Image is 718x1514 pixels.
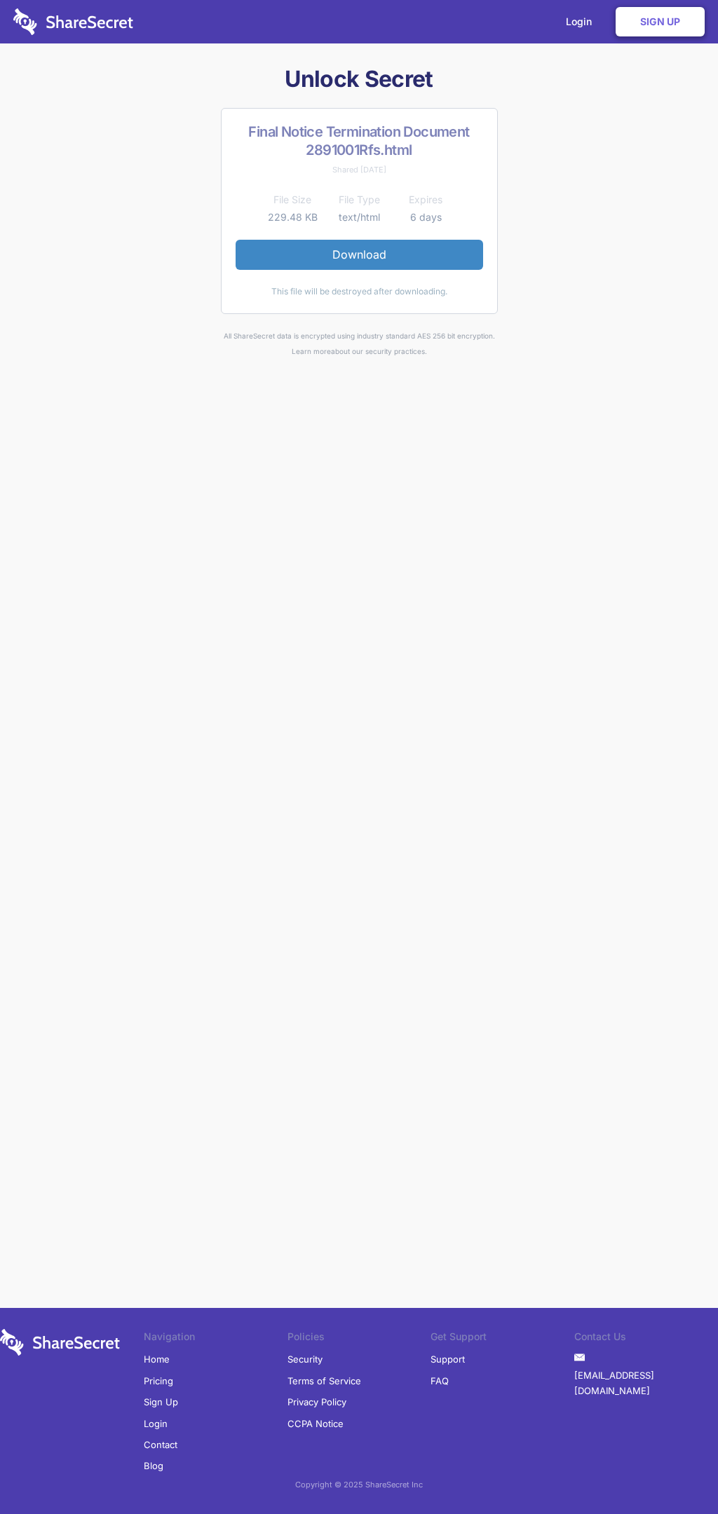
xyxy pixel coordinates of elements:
[236,162,483,177] div: Shared [DATE]
[326,191,393,208] th: File Type
[574,1329,718,1349] li: Contact Us
[144,1413,168,1434] a: Login
[144,1370,173,1391] a: Pricing
[287,1349,323,1370] a: Security
[393,191,459,208] th: Expires
[13,8,133,35] img: logo-wordmark-white-trans-d4663122ce5f474addd5e946df7df03e33cb6a1c49d2221995e7729f52c070b2.svg
[393,209,459,226] td: 6 days
[431,1370,449,1391] a: FAQ
[431,1349,465,1370] a: Support
[287,1370,361,1391] a: Terms of Service
[287,1391,346,1412] a: Privacy Policy
[144,1349,170,1370] a: Home
[236,240,483,269] a: Download
[144,1434,177,1455] a: Contact
[144,1455,163,1476] a: Blog
[292,347,331,355] a: Learn more
[144,1329,287,1349] li: Navigation
[236,123,483,159] h2: Final Notice Termination Document 2891001Rfs.html
[287,1329,431,1349] li: Policies
[236,284,483,299] div: This file will be destroyed after downloading.
[259,209,326,226] td: 229.48 KB
[616,7,705,36] a: Sign Up
[287,1413,344,1434] a: CCPA Notice
[144,1391,178,1412] a: Sign Up
[259,191,326,208] th: File Size
[431,1329,574,1349] li: Get Support
[574,1365,718,1402] a: [EMAIL_ADDRESS][DOMAIN_NAME]
[326,209,393,226] td: text/html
